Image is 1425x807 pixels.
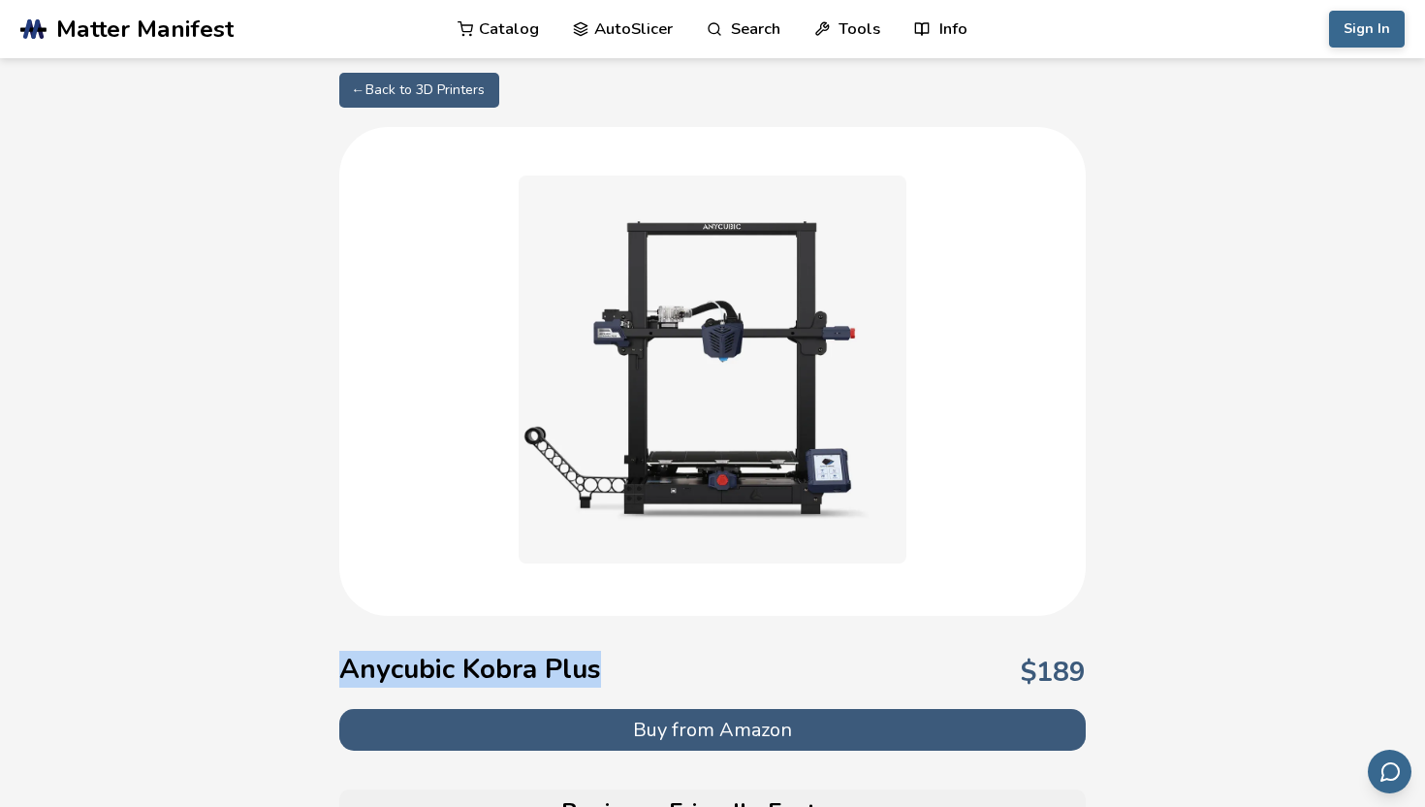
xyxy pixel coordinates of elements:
button: Buy from Amazon [339,709,1086,751]
button: Send feedback via email [1368,750,1411,793]
button: Sign In [1329,11,1405,48]
img: Anycubic Kobra Plus [519,176,906,564]
p: $ 189 [1021,657,1086,688]
h1: Anycubic Kobra Plus [339,654,601,685]
a: ← Back to 3D Printers [339,73,499,108]
span: Matter Manifest [56,16,234,43]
